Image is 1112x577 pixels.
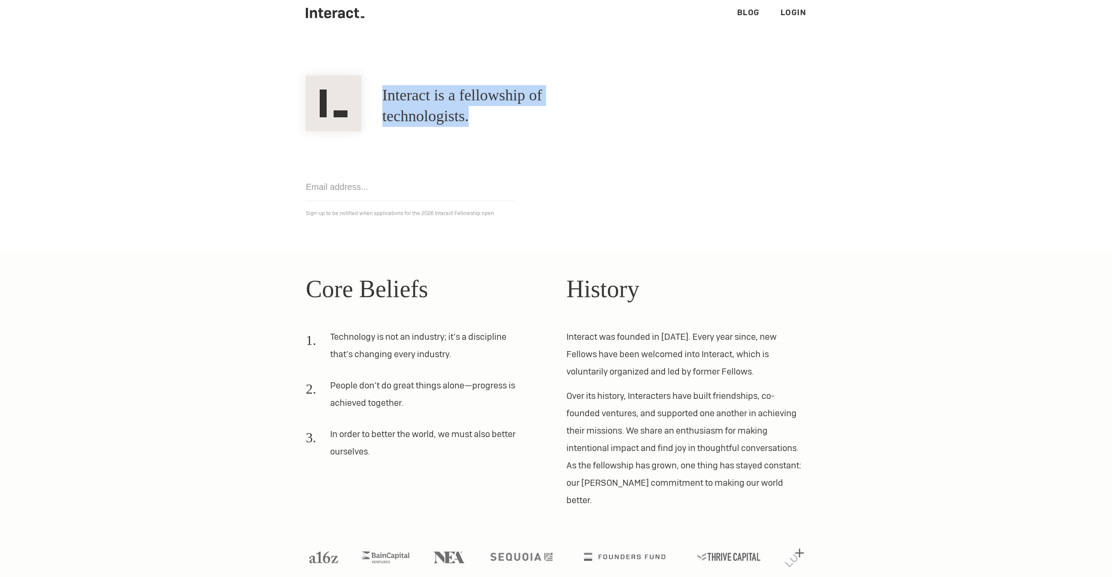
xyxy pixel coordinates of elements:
input: Email address... [306,173,514,201]
img: Bain Capital Ventures logo [362,551,410,563]
img: Sequoia logo [490,553,552,561]
li: People don’t do great things alone—progress is achieved together. [306,377,525,418]
p: Sign-up to be notified when applications for the 2026 Interact Fellowship open. [306,208,806,219]
img: A16Z logo [309,551,338,563]
a: Blog [737,7,760,17]
h1: Interact is a fellowship of technologists. [382,85,617,127]
h2: History [566,271,806,307]
p: Interact was founded in [DATE]. Every year since, new Fellows have been welcomed into Interact, w... [566,328,806,380]
li: In order to better the world, we must also better ourselves. [306,425,525,467]
img: Thrive Capital logo [697,553,761,561]
h2: Core Beliefs [306,271,546,307]
p: Over its history, Interacters have built friendships, co-founded ventures, and supported one anot... [566,387,806,509]
li: Technology is not an industry; it’s a discipline that’s changing every industry. [306,328,525,370]
img: Founders Fund logo [584,553,665,561]
img: NEA logo [434,551,465,563]
img: Lux Capital logo [784,549,804,567]
a: Login [781,7,807,17]
img: Interact Logo [306,76,361,131]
